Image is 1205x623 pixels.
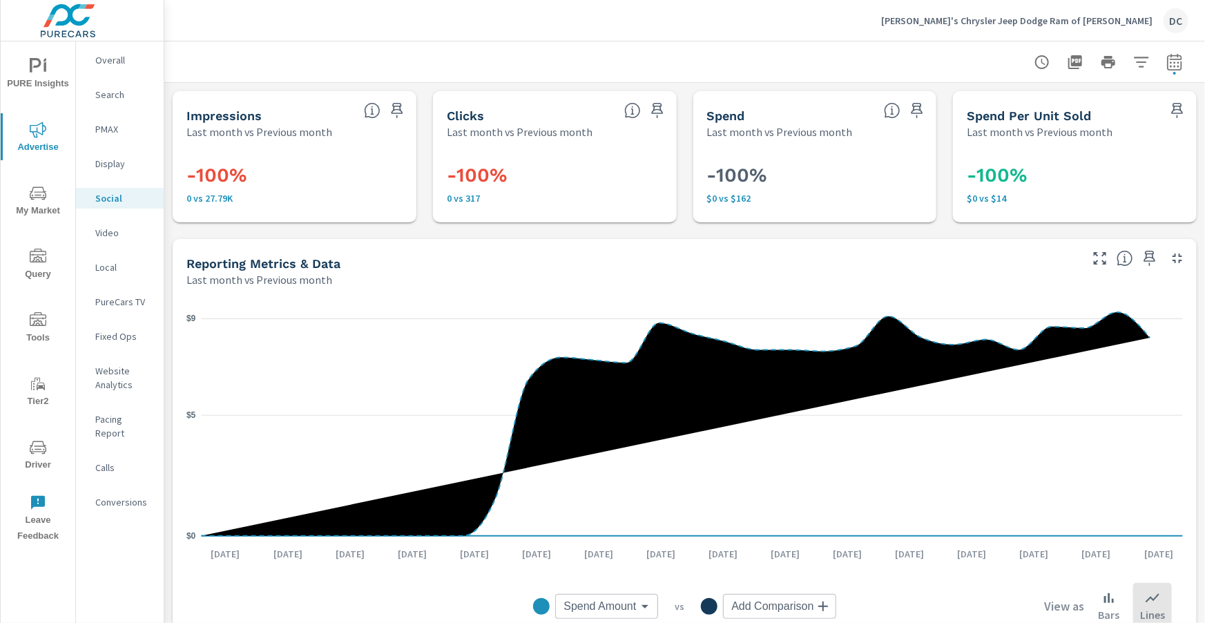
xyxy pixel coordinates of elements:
[447,124,592,140] p: Last month vs Previous month
[95,191,153,205] p: Social
[186,193,403,204] p: 0 vs 27.79K
[967,108,1091,123] h5: Spend Per Unit Sold
[731,600,813,613] span: Add Comparison
[326,547,374,561] p: [DATE]
[95,260,153,274] p: Local
[5,249,71,282] span: Query
[823,547,871,561] p: [DATE]
[5,58,71,92] span: PURE Insights
[761,547,809,561] p: [DATE]
[699,547,747,561] p: [DATE]
[1166,99,1188,122] span: Save this to your personalized report
[95,295,153,309] p: PureCars TV
[95,122,153,136] p: PMAX
[186,108,262,123] h5: Impressions
[5,122,71,155] span: Advertise
[95,461,153,475] p: Calls
[707,193,923,204] p: $0 vs $162
[967,193,1183,204] p: $0 vs $14
[76,119,164,140] div: PMAX
[884,102,900,119] span: The amount of money spent on advertising during the period.
[1135,547,1183,561] p: [DATE]
[624,102,641,119] span: The number of times an ad was clicked by a consumer.
[906,99,928,122] span: Save this to your personalized report
[1166,247,1188,269] button: Minimize Widget
[1161,48,1188,76] button: Select Date Range
[186,164,403,187] h3: -100%
[264,547,312,561] p: [DATE]
[76,361,164,395] div: Website Analytics
[563,600,636,613] span: Spend Amount
[76,50,164,70] div: Overall
[95,412,153,440] p: Pacing Report
[5,376,71,410] span: Tier2
[76,84,164,105] div: Search
[723,594,836,619] div: Add Comparison
[5,185,71,219] span: My Market
[186,531,196,541] text: $0
[707,108,745,123] h5: Spend
[186,314,196,323] text: $9
[450,547,499,561] p: [DATE]
[447,164,663,187] h3: -100%
[512,547,561,561] p: [DATE]
[658,600,701,613] p: vs
[186,271,332,288] p: Last month vs Previous month
[5,312,71,346] span: Tools
[967,124,1112,140] p: Last month vs Previous month
[186,410,196,420] text: $5
[948,547,996,561] p: [DATE]
[1117,250,1133,267] span: Understand Social data over time and see how metrics compare to each other.
[575,547,623,561] p: [DATE]
[95,157,153,171] p: Display
[76,457,164,478] div: Calls
[447,108,484,123] h5: Clicks
[1061,48,1089,76] button: "Export Report to PDF"
[1140,606,1165,623] p: Lines
[1089,247,1111,269] button: Make Fullscreen
[1164,8,1188,33] div: DC
[5,439,71,473] span: Driver
[1128,48,1155,76] button: Apply Filters
[95,88,153,102] p: Search
[386,99,408,122] span: Save this to your personalized report
[1072,547,1121,561] p: [DATE]
[76,257,164,278] div: Local
[186,256,340,271] h5: Reporting Metrics & Data
[646,99,668,122] span: Save this to your personalized report
[95,53,153,67] p: Overall
[76,153,164,174] div: Display
[76,409,164,443] div: Pacing Report
[637,547,685,561] p: [DATE]
[1010,547,1059,561] p: [DATE]
[95,329,153,343] p: Fixed Ops
[555,594,658,619] div: Spend Amount
[5,495,71,544] span: Leave Feedback
[76,222,164,243] div: Video
[1095,48,1122,76] button: Print Report
[886,547,934,561] p: [DATE]
[76,326,164,347] div: Fixed Ops
[707,124,853,140] p: Last month vs Previous month
[76,291,164,312] div: PureCars TV
[76,188,164,209] div: Social
[388,547,436,561] p: [DATE]
[967,164,1183,187] h3: -100%
[1,41,75,550] div: nav menu
[95,495,153,509] p: Conversions
[881,15,1153,27] p: [PERSON_NAME]'s Chrysler Jeep Dodge Ram of [PERSON_NAME]
[707,164,923,187] h3: -100%
[95,226,153,240] p: Video
[186,124,332,140] p: Last month vs Previous month
[447,193,663,204] p: 0 vs 317
[364,102,380,119] span: The number of times an ad was shown on your behalf.
[95,364,153,392] p: Website Analytics
[1044,600,1084,613] h6: View as
[202,547,250,561] p: [DATE]
[1139,247,1161,269] span: Save this to your personalized report
[1098,606,1119,623] p: Bars
[76,492,164,512] div: Conversions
